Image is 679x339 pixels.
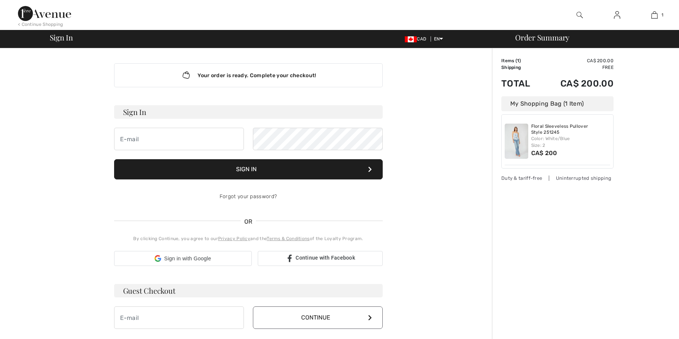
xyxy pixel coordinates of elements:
[241,217,256,226] span: OR
[114,159,383,179] button: Sign In
[258,251,383,266] a: Continue with Facebook
[218,236,250,241] a: Privacy Policy
[267,236,309,241] a: Terms & Conditions
[501,57,541,64] td: Items ( )
[501,175,614,182] div: Duty & tariff-free | Uninterrupted shipping
[531,149,557,157] span: CA$ 200
[405,36,417,42] img: Canadian Dollar
[517,58,519,63] span: 1
[253,306,383,329] button: Continue
[405,36,429,42] span: CAD
[505,124,528,159] img: Floral Sleeveless Pullover Style 251245
[164,255,211,263] span: Sign in with Google
[220,193,277,200] a: Forgot your password?
[18,21,63,28] div: < Continue Shopping
[114,306,244,329] input: E-mail
[501,71,541,96] td: Total
[114,251,252,266] div: Sign in with Google
[114,235,383,242] div: By clicking Continue, you agree to our and the of the Loyalty Program.
[506,34,675,41] div: Order Summary
[114,284,383,297] h3: Guest Checkout
[501,96,614,111] div: My Shopping Bag (1 Item)
[114,63,383,87] div: Your order is ready. Complete your checkout!
[114,105,383,119] h3: Sign In
[18,6,71,21] img: 1ère Avenue
[531,135,611,149] div: Color: White/Blue Size: 2
[434,36,443,42] span: EN
[296,255,355,261] span: Continue with Facebook
[501,64,541,71] td: Shipping
[50,34,73,41] span: Sign In
[114,128,244,150] input: E-mail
